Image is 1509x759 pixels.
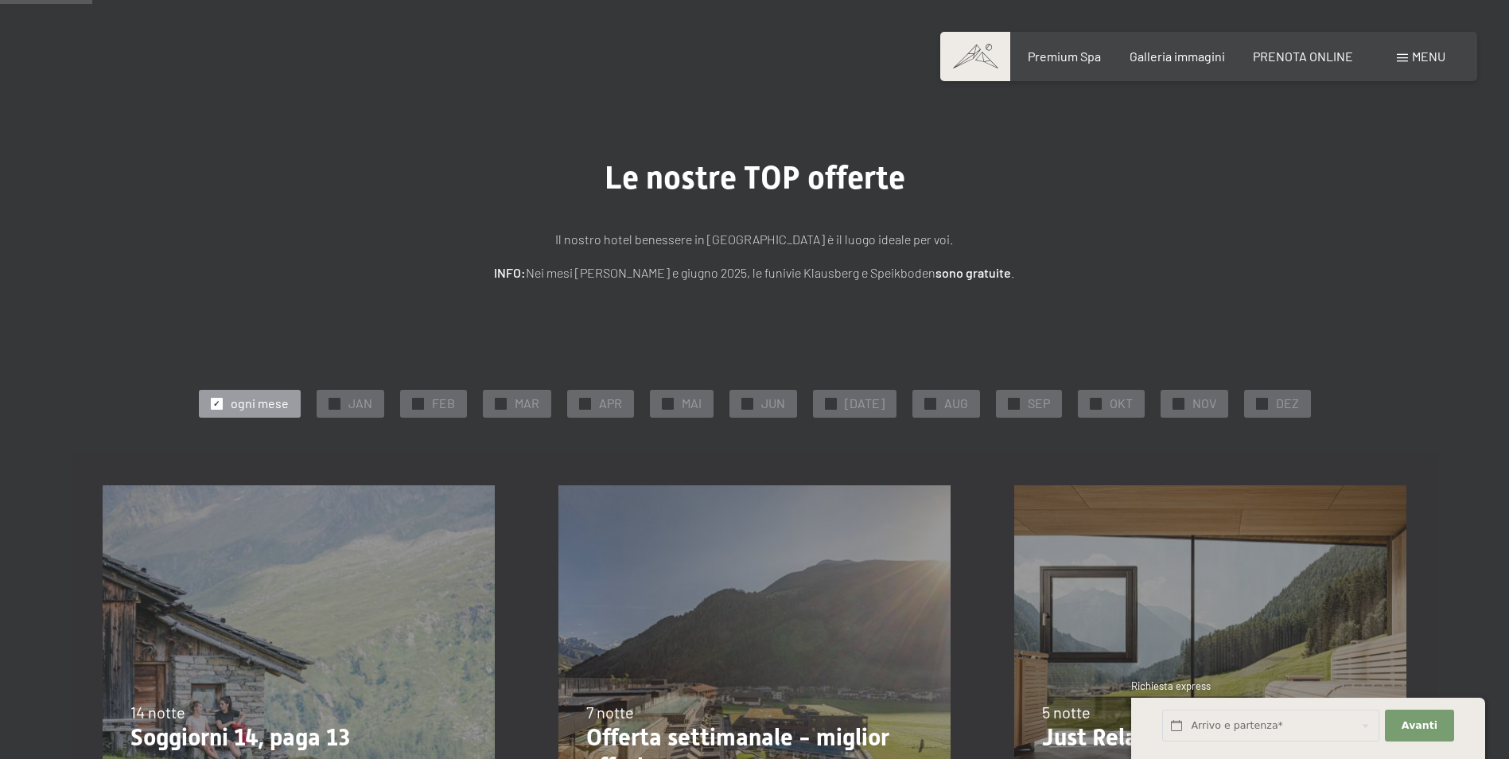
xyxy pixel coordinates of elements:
span: NOV [1192,395,1216,412]
p: Nei mesi [PERSON_NAME] e giugno 2025, le funivie Klausberg e Speikboden . [357,263,1153,283]
span: ✓ [927,398,933,409]
span: [DATE] [845,395,885,412]
span: Le nostre TOP offerte [605,159,905,197]
span: ✓ [1092,398,1099,409]
span: ✓ [581,398,588,409]
strong: sono gratuite [935,265,1011,280]
span: ✓ [664,398,671,409]
span: APR [599,395,622,412]
a: PRENOTA ONLINE [1253,49,1353,64]
button: Avanti [1385,710,1453,742]
span: ogni mese [231,395,289,412]
span: AUG [944,395,968,412]
span: DEZ [1276,395,1299,412]
span: JAN [348,395,372,412]
p: Just Relax // 5=4 [1042,723,1379,752]
span: 5 notte [1042,703,1091,722]
span: 14 notte [130,703,185,722]
span: ✓ [1010,398,1017,409]
span: OKT [1110,395,1133,412]
strong: INFO: [494,265,526,280]
p: Il nostro hotel benessere in [GEOGRAPHIC_DATA] è il luogo ideale per voi. [357,229,1153,250]
span: JUN [761,395,785,412]
span: Richiesta express [1131,679,1211,692]
span: MAR [515,395,539,412]
span: SEP [1028,395,1050,412]
p: Soggiorni 14, paga 13 [130,723,467,752]
span: ✓ [1175,398,1181,409]
span: ✓ [1258,398,1265,409]
span: FEB [432,395,455,412]
span: ✓ [414,398,421,409]
span: Avanti [1402,718,1437,733]
span: ✓ [497,398,504,409]
span: ✓ [213,398,220,409]
span: ✓ [744,398,750,409]
span: ✓ [331,398,337,409]
span: 7 notte [586,703,634,722]
span: ✓ [827,398,834,409]
span: Menu [1412,49,1445,64]
a: Galleria immagini [1130,49,1225,64]
a: Premium Spa [1028,49,1101,64]
span: MAI [682,395,702,412]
